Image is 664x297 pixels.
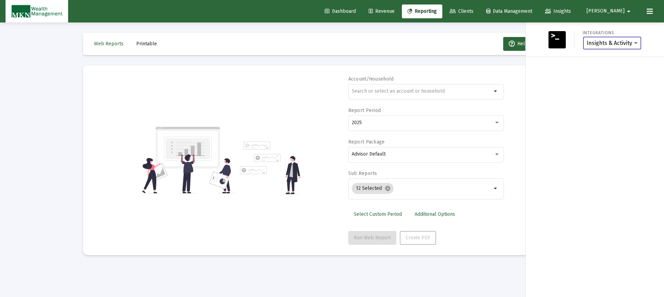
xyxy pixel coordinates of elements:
[625,4,633,18] mat-icon: arrow_drop_down
[319,4,361,18] a: Dashboard
[481,4,538,18] a: Data Management
[407,8,437,14] span: Reporting
[363,4,400,18] a: Revenue
[539,4,577,18] a: Insights
[587,8,625,14] span: [PERSON_NAME]
[450,8,473,14] span: Clients
[402,4,442,18] a: Reporting
[486,8,532,14] span: Data Management
[369,8,395,14] span: Revenue
[325,8,356,14] span: Dashboard
[11,4,63,18] img: Dashboard
[545,8,571,14] span: Insights
[578,4,641,18] button: [PERSON_NAME]
[444,4,479,18] a: Clients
